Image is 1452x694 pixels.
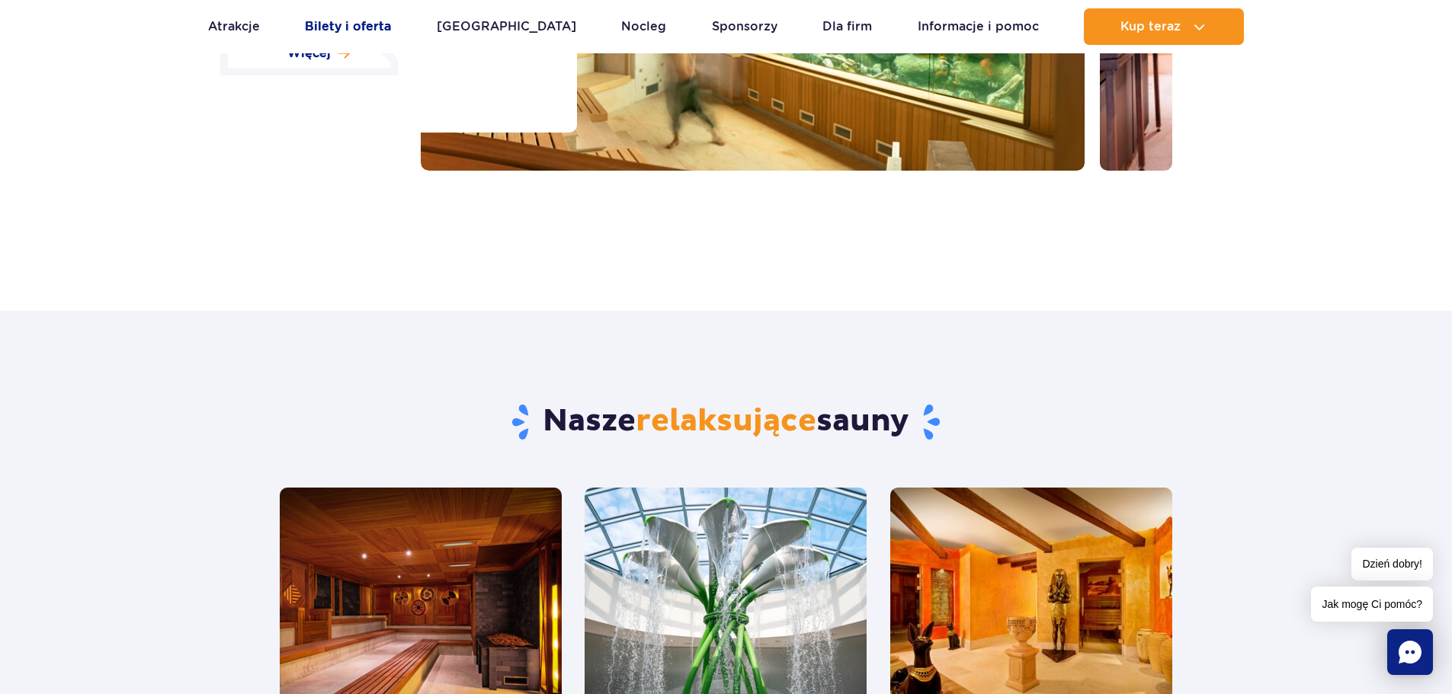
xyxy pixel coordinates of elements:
a: Więcej [287,45,350,62]
span: Kup teraz [1120,20,1181,34]
span: Dzień dobry! [1351,548,1433,580]
h2: Nasze sauny [280,402,1172,442]
a: Informacje i pomoc [918,8,1039,45]
a: Atrakcje [208,8,260,45]
a: Dla firm [822,8,872,45]
a: [GEOGRAPHIC_DATA] [437,8,576,45]
button: Kup teraz [1084,8,1244,45]
a: Sponsorzy [712,8,777,45]
a: Bilety i oferta [305,8,391,45]
div: Chat [1387,629,1433,675]
span: Jak mogę Ci pomóc? [1311,587,1433,622]
a: Nocleg [621,8,666,45]
span: relaksujące [636,402,816,440]
span: Więcej [287,45,331,62]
